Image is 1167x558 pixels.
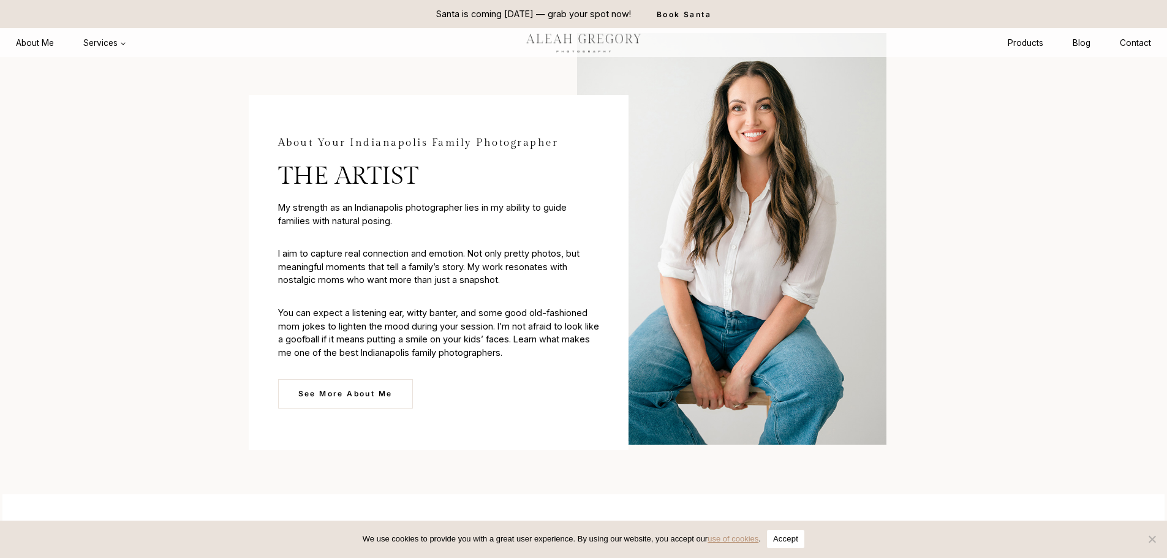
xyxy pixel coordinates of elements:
[1,32,69,55] a: About Me
[278,201,599,227] p: My strength as an Indianapolis photographer lies in my ability to guide families with natural pos...
[278,247,599,287] p: I aim to capture real connection and emotion. Not only pretty photos, but meaningful moments that...
[278,379,413,409] a: See More About Me
[993,32,1058,55] a: Products
[1,32,141,55] nav: Primary
[278,158,599,195] p: the artist
[436,7,631,21] p: Santa is coming [DATE] — grab your spot now!
[278,306,599,359] p: You can expect a listening ear, witty banter, and some good old-fashioned mom jokes to lighten th...
[69,32,141,55] button: Child menu of Services
[363,533,761,545] span: We use cookies to provide you with a great user experience. By using our website, you accept our .
[278,137,599,149] h2: About Your Indianapolis Family Photographer
[1058,32,1105,55] a: Blog
[1146,533,1158,545] span: No
[510,29,657,56] img: aleah gregory logo
[298,388,393,399] span: See More About Me
[708,534,758,543] a: use of cookies
[1105,32,1166,55] a: Contact
[767,530,804,548] button: Accept
[577,33,886,445] img: Smiling photographer in white shirt and jeans
[993,32,1166,55] nav: Secondary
